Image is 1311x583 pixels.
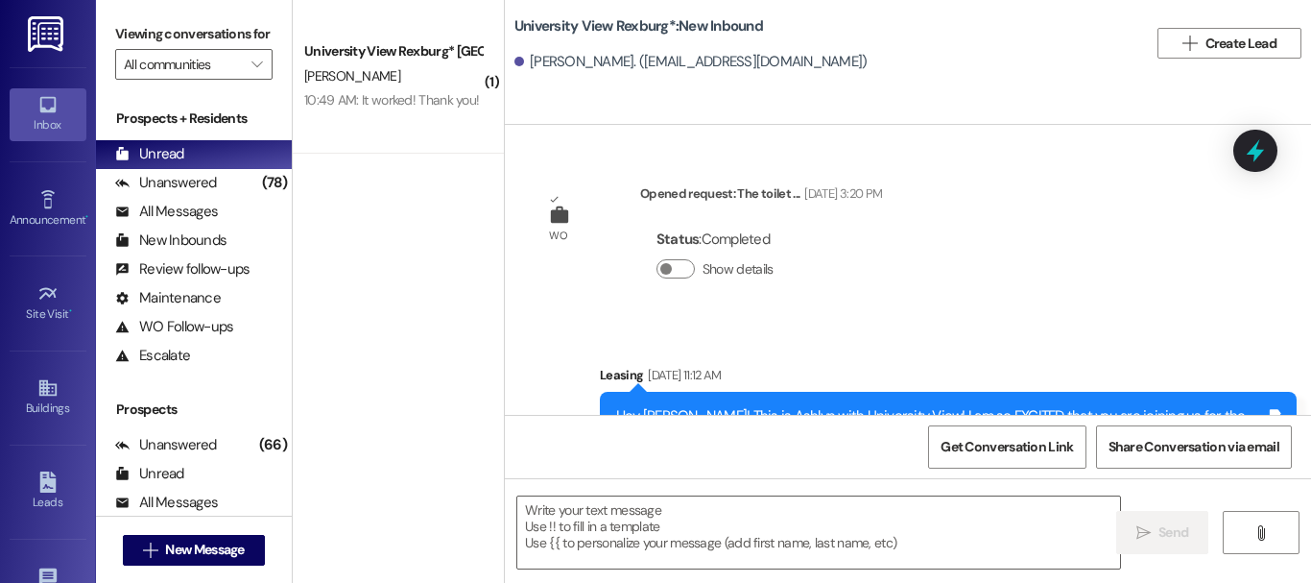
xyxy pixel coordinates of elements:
div: All Messages [115,202,218,222]
i:  [1136,525,1151,541]
i:  [1182,36,1197,51]
div: Maintenance [115,288,221,308]
input: All communities [124,49,242,80]
button: Share Conversation via email [1096,425,1292,469]
div: [PERSON_NAME]. ([EMAIL_ADDRESS][DOMAIN_NAME]) [514,52,868,72]
div: 10:49 AM: It worked! Thank you! [304,91,479,109]
label: Viewing conversations for [115,19,273,49]
div: All Messages [115,493,218,513]
div: (66) [254,430,292,460]
button: Get Conversation Link [928,425,1085,469]
div: University View Rexburg* [GEOGRAPHIC_DATA] [304,41,482,61]
span: Get Conversation Link [941,437,1073,457]
div: Unanswered [115,435,217,455]
a: Site Visit • [10,278,86,329]
b: University View Rexburg*: New Inbound [514,16,763,36]
button: Send [1116,511,1209,554]
div: [DATE] 3:20 PM [799,183,882,204]
a: Buildings [10,372,86,424]
span: Create Lead [1205,34,1276,54]
div: : Completed [656,225,781,255]
div: Hey [PERSON_NAME]! This is Ashlyn with University View! I am so EXCITED that you are joining us f... [616,406,1266,530]
div: Opened request: The toilet ... [640,183,882,210]
a: Inbox [10,88,86,140]
div: Prospects + Residents [96,109,292,129]
span: • [85,210,88,224]
label: Show details [703,259,774,279]
button: New Message [123,535,265,566]
i:  [143,543,157,558]
div: Unanswered [115,173,217,193]
button: Create Lead [1157,28,1301,59]
img: ResiDesk Logo [28,16,67,52]
span: Send [1158,522,1188,543]
i:  [251,57,262,72]
div: Unread [115,464,184,484]
div: WO [549,226,567,246]
div: [DATE] 11:12 AM [643,365,721,385]
div: Prospects [96,400,292,420]
div: Unread [115,144,184,164]
span: Share Conversation via email [1108,437,1279,457]
a: Leads [10,466,86,518]
div: Review follow-ups [115,259,250,279]
b: Status [656,230,700,249]
div: WO Follow-ups [115,317,233,337]
i:  [1253,525,1268,541]
span: • [69,304,72,318]
div: Escalate [115,346,190,366]
div: New Inbounds [115,231,226,251]
span: [PERSON_NAME] [304,67,400,85]
span: New Message [165,540,244,560]
div: Leasing [600,365,1297,392]
div: (78) [257,168,292,198]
